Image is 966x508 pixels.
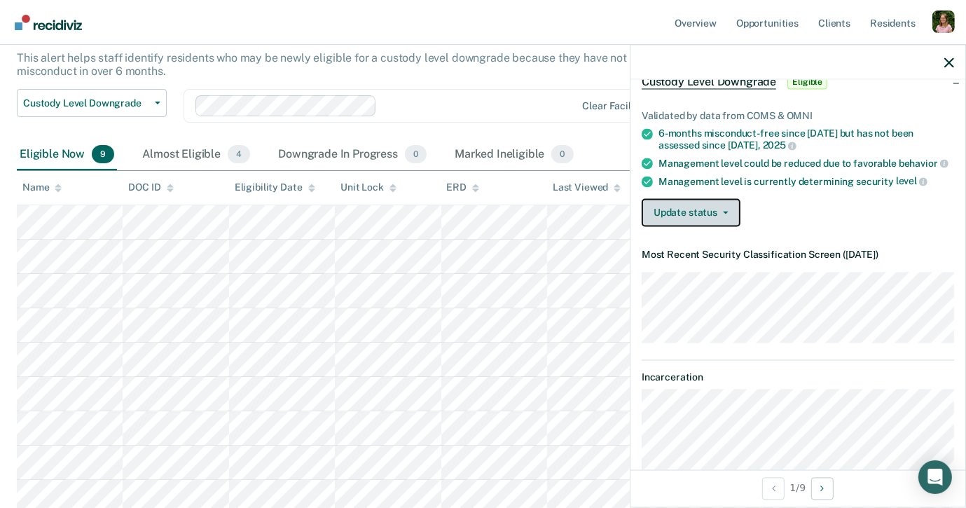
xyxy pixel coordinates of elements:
div: ERD [447,181,480,193]
div: Eligibility Date [235,181,315,193]
span: 9 [92,145,114,163]
div: Unit Lock [340,181,396,193]
div: Clear facilities [582,100,651,112]
div: Custody Level DowngradeEligible [630,60,965,104]
dt: Most Recent Security Classification Screen ( [DATE] ) [642,249,954,261]
div: Last Viewed [553,181,621,193]
div: DOC ID [128,181,173,193]
div: Marked Ineligible [452,139,577,170]
button: Profile dropdown button [932,11,955,33]
button: Previous Opportunity [762,477,785,500]
span: level [896,176,927,187]
p: This alert helps staff identify residents who may be newly eligible for a custody level downgrade... [17,51,717,78]
div: Name [22,181,62,193]
span: 4 [228,145,250,163]
span: Eligible [787,75,827,89]
div: Eligible Now [17,139,117,170]
span: 0 [405,145,427,163]
div: Almost Eligible [139,139,253,170]
div: Open Intercom Messenger [918,460,952,494]
div: Management level is currently determining security [658,175,954,188]
button: Next Opportunity [811,477,834,500]
span: 2025 [763,140,796,151]
span: Custody Level Downgrade [642,75,776,89]
button: Update status [642,199,740,227]
div: 6-months misconduct-free since [DATE] but has not been assessed since [DATE], [658,128,954,151]
div: Management level could be reduced due to favorable [658,157,954,170]
span: Custody Level Downgrade [23,97,149,109]
div: Downgrade In Progress [275,139,429,170]
div: Validated by data from COMS & OMNI [642,110,954,122]
div: 1 / 9 [630,469,965,507]
span: behavior [899,158,948,169]
img: Recidiviz [15,15,82,30]
dt: Incarceration [642,372,954,384]
span: 0 [551,145,573,163]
